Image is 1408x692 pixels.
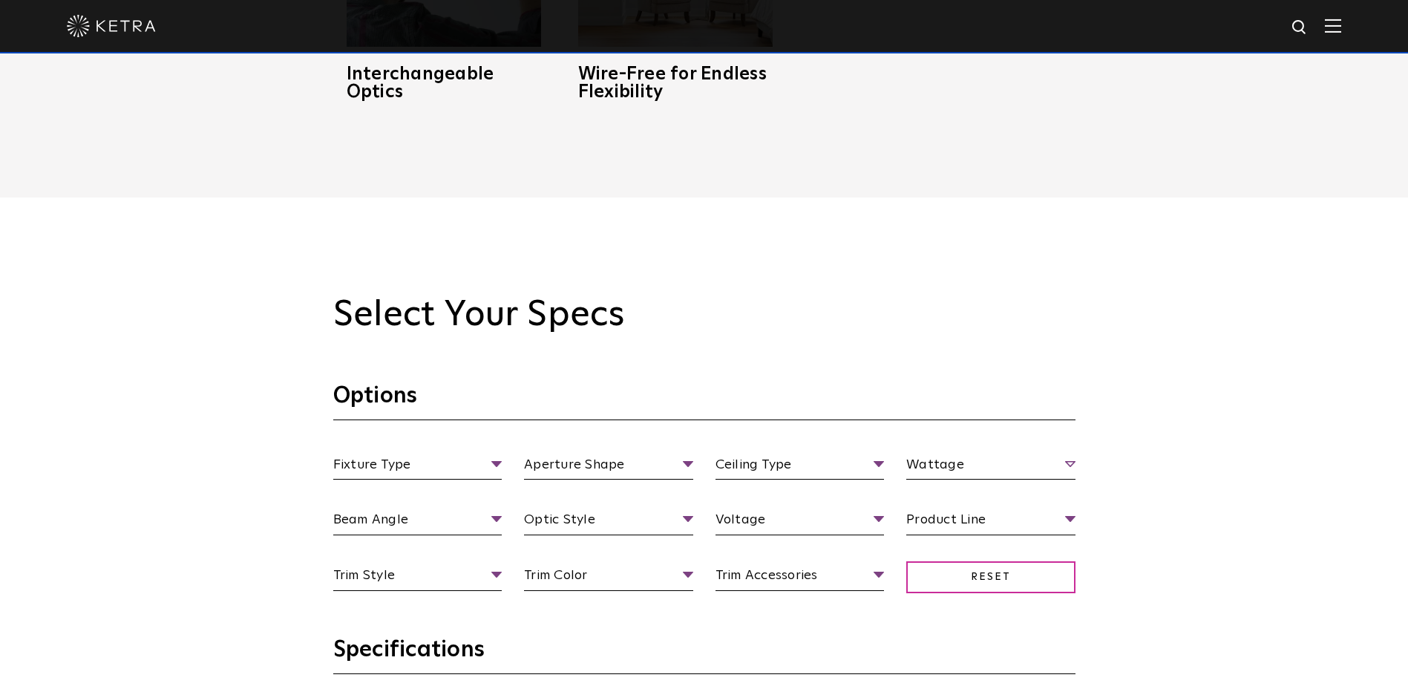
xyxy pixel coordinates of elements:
[524,565,693,591] span: Trim Color
[906,509,1075,535] span: Product Line
[333,382,1075,420] h3: Options
[333,636,1075,674] h3: Specifications
[906,561,1075,593] span: Reset
[524,509,693,535] span: Optic Style
[716,454,885,480] span: Ceiling Type
[347,65,541,101] h3: Interchangeable Optics
[716,509,885,535] span: Voltage
[333,565,502,591] span: Trim Style
[333,509,502,535] span: Beam Angle
[524,454,693,480] span: Aperture Shape
[333,294,1075,337] h2: Select Your Specs
[333,454,502,480] span: Fixture Type
[1325,19,1341,33] img: Hamburger%20Nav.svg
[906,454,1075,480] span: Wattage
[67,15,156,37] img: ketra-logo-2019-white
[716,565,885,591] span: Trim Accessories
[1291,19,1309,37] img: search icon
[578,65,773,101] h3: Wire-Free for Endless Flexibility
